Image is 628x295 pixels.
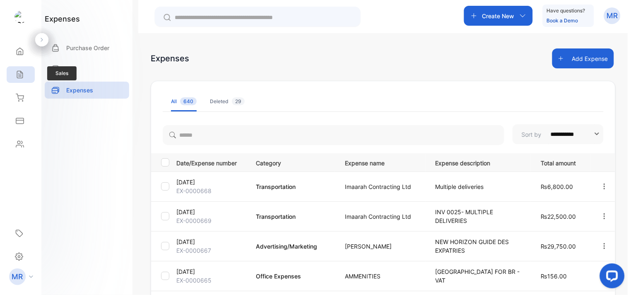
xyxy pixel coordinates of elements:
[256,157,328,167] p: Category
[482,12,515,20] p: Create New
[345,272,418,280] p: AMMENITIES
[345,212,418,221] p: Imaarah Contracting Ltd
[12,271,23,282] p: MR
[522,130,541,139] p: Sort by
[176,186,245,195] p: EX-0000668
[547,7,585,15] p: Have questions?
[256,272,328,280] p: Office Expenses
[345,182,418,191] p: Imaarah Contracting Ltd
[345,157,418,167] p: Expense name
[604,6,621,26] button: MR
[180,97,197,105] span: 640
[176,208,245,216] p: [DATE]
[176,157,245,167] p: Date/Expense number
[45,82,129,99] a: Expenses
[436,237,524,255] p: NEW HORIZON GUIDE DES EXPATRIES
[176,237,245,246] p: [DATE]
[593,260,628,295] iframe: LiveChat chat widget
[541,183,573,190] span: ₨6,800.00
[541,157,583,167] p: Total amount
[436,182,524,191] p: Multiple deliveries
[151,52,189,65] div: Expenses
[66,86,93,94] p: Expenses
[436,157,524,167] p: Expense description
[66,65,77,73] p: Bills
[47,66,77,80] span: Sales
[176,178,245,186] p: [DATE]
[45,39,129,56] a: Purchase Order
[176,216,245,225] p: EX-0000669
[607,10,618,21] p: MR
[541,213,576,220] span: ₨22,500.00
[256,212,328,221] p: Transportation
[45,60,129,77] a: Bills
[176,267,245,276] p: [DATE]
[464,6,533,26] button: Create New
[176,246,245,255] p: EX-0000667
[541,243,576,250] span: ₨29,750.00
[176,276,245,285] p: EX-0000665
[345,242,418,251] p: [PERSON_NAME]
[45,13,80,24] h1: expenses
[171,98,197,105] div: All
[541,273,567,280] span: ₨156.00
[547,17,578,24] a: Book a Demo
[210,98,245,105] div: Deleted
[66,44,109,52] p: Purchase Order
[256,182,328,191] p: Transportation
[513,124,604,144] button: Sort by
[552,48,614,68] button: Add Expense
[436,267,524,285] p: [GEOGRAPHIC_DATA] FOR BR - VAT
[436,208,524,225] p: INV 0025- MULTIPLE DELIVERIES
[14,11,27,23] img: logo
[256,242,328,251] p: Advertising/Marketing
[232,97,245,105] span: 29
